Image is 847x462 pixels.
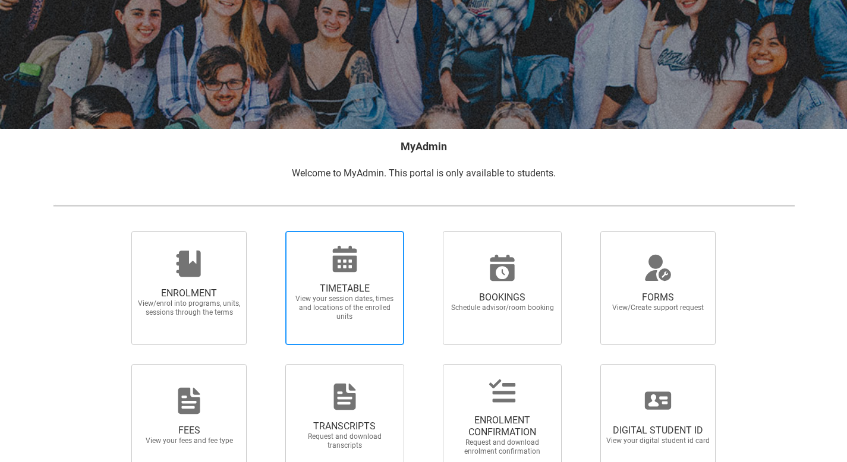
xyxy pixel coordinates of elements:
[137,425,241,436] span: FEES
[292,283,397,295] span: TIMETABLE
[606,436,710,445] span: View your digital student id card
[450,292,555,303] span: BOOKINGS
[292,167,556,179] span: Welcome to MyAdmin. This portal is only available to students.
[292,432,397,450] span: Request and download transcripts
[137,436,241,445] span: View your fees and fee type
[450,414,555,438] span: ENROLMENT CONFIRMATION
[606,292,710,303] span: FORMS
[53,138,795,154] h2: MyAdmin
[606,425,710,436] span: DIGITAL STUDENT ID
[450,438,555,456] span: Request and download enrolment confirmation
[137,299,241,317] span: View/enrol into programs, units, sessions through the terms
[292,295,397,321] span: View your session dates, times and locations of the enrolled units
[450,303,555,312] span: Schedule advisor/room booking
[606,303,710,312] span: View/Create support request
[292,420,397,432] span: TRANSCRIPTS
[137,287,241,299] span: ENROLMENT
